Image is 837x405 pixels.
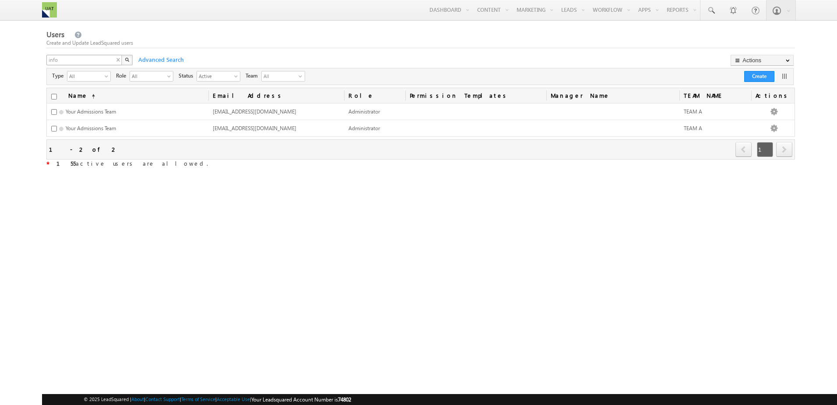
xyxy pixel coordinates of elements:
span: All [67,71,103,80]
span: Your Leadsquared Account Number is [251,396,351,403]
span: Actions [751,88,795,103]
img: Search [125,57,129,62]
span: active users are allowed. [49,160,208,167]
span: 1 [757,142,773,157]
strong: 155 [56,160,76,167]
span: Manager Name [546,88,679,103]
a: Contact Support [145,396,180,402]
a: next [776,143,792,157]
span: 74802 [338,396,351,403]
a: Email Address [208,88,344,103]
span: Permission Templates [405,88,546,103]
span: prev [735,142,752,157]
span: Status [179,72,197,80]
button: Create [744,71,774,82]
div: 1 - 2 of 2 [49,144,118,154]
img: Custom Logo [42,2,57,18]
a: TEAM NAME [679,88,752,103]
span: Your Admissions Team [66,108,116,115]
span: select [105,74,112,78]
a: prev [735,143,752,157]
span: (sorted ascending) [88,93,95,100]
span: [EMAIL_ADDRESS][DOMAIN_NAME] [213,125,296,131]
span: Team [246,72,261,80]
span: Administrator [348,125,380,131]
span: TEAM A [684,108,702,115]
a: Name [64,88,99,103]
span: [EMAIL_ADDRESS][DOMAIN_NAME] [213,108,296,115]
span: X [116,56,124,61]
a: About [131,396,144,402]
input: Search Users [46,55,123,65]
span: Users [46,29,64,39]
span: select [167,74,174,78]
span: Role [116,72,130,80]
a: Acceptable Use [217,396,250,402]
span: TEAM A [684,125,702,131]
button: Actions [731,55,794,66]
span: next [776,142,792,157]
a: Role [344,88,405,103]
span: All [262,71,297,81]
span: All [130,71,166,80]
span: Active [197,71,233,80]
span: Advanced Search [134,56,186,64]
a: Terms of Service [181,396,215,402]
span: Your Admissions Team [66,125,116,131]
span: select [234,74,241,78]
span: Type [52,72,67,80]
div: Create and Update LeadSquared users [46,39,795,47]
span: © 2025 LeadSquared | | | | | [84,395,351,404]
span: Administrator [348,108,380,115]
